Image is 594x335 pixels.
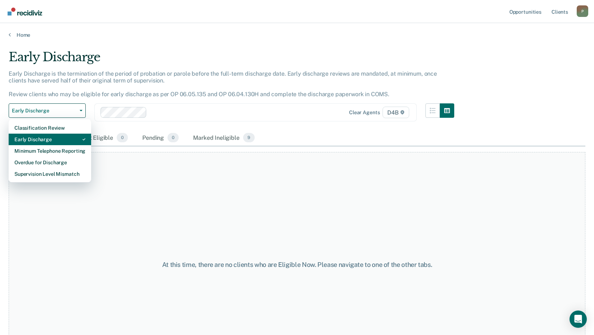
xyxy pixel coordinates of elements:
span: 9 [243,133,255,142]
span: Early Discharge [12,108,77,114]
div: Marked Ineligible9 [192,130,256,146]
div: Early Discharge [9,50,454,70]
div: Overdue for Discharge [14,157,85,168]
div: At this time, there are no clients who are Eligible Now. Please navigate to one of the other tabs. [153,261,441,269]
div: Minimum Telephone Reporting [14,145,85,157]
div: Almost Eligible0 [71,130,129,146]
span: 0 [117,133,128,142]
a: Home [9,32,585,38]
button: Early Discharge [9,103,86,118]
span: D4B [383,107,409,118]
div: Supervision Level Mismatch [14,168,85,180]
div: Open Intercom Messenger [570,311,587,328]
div: P [577,5,588,17]
img: Recidiviz [8,8,42,15]
span: 0 [168,133,179,142]
p: Early Discharge is the termination of the period of probation or parole before the full-term disc... [9,70,437,98]
div: Early Discharge [14,134,85,145]
button: Profile dropdown button [577,5,588,17]
div: Classification Review [14,122,85,134]
div: Pending0 [141,130,180,146]
div: Clear agents [349,110,380,116]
